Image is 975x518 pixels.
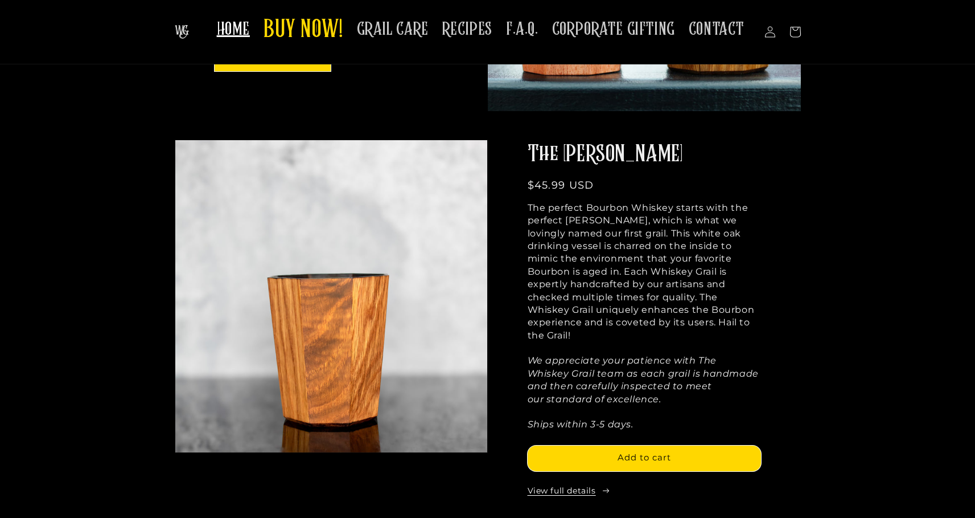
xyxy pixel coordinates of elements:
a: BUY NOW! [257,8,350,53]
button: Add to cart [528,446,761,471]
span: Add to cart [618,452,671,463]
span: BUY NOW! [264,15,343,46]
a: RECIPES [435,11,499,47]
span: F.A.Q. [506,18,538,40]
h2: The [PERSON_NAME] [528,140,761,169]
a: GRAIL CARE [350,11,435,47]
span: GRAIL CARE [357,18,429,40]
a: F.A.Q. [499,11,545,47]
span: CONTACT [689,18,744,40]
span: $45.99 USD [528,179,594,191]
span: HOME [217,18,250,40]
a: CONTACT [682,11,751,47]
a: HOME [210,11,257,47]
i: We appreciate your patience with The Whiskey Grail team as each grail is handmade and then carefu... [528,355,759,430]
span: RECIPES [442,18,492,40]
a: CORPORATE GIFTING [545,11,682,47]
a: View full details [528,486,761,497]
span: CORPORATE GIFTING [552,18,675,40]
img: The Whiskey Grail [175,25,189,39]
p: The perfect Bourbon Whiskey starts with the perfect [PERSON_NAME], which is what we lovingly name... [528,202,761,431]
